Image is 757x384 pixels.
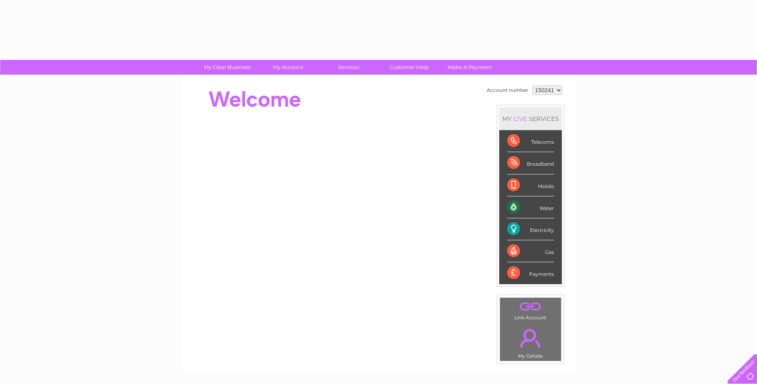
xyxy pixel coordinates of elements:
div: Telecoms [507,130,554,152]
div: LIVE [512,115,529,123]
a: My Account [255,60,321,75]
td: My Details [500,322,561,361]
a: Customer Help [376,60,442,75]
div: Mobile [507,174,554,196]
a: . [502,300,559,314]
div: Gas [507,240,554,262]
div: Broadband [507,152,554,174]
div: MY SERVICES [499,107,562,130]
div: Payments [507,262,554,284]
td: Account number [485,83,530,97]
div: Water [507,196,554,218]
a: . [502,324,559,352]
td: Link Account [500,297,561,323]
a: My Clear Business [194,60,260,75]
div: Electricity [507,218,554,240]
a: Make A Payment [437,60,503,75]
a: Services [316,60,381,75]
